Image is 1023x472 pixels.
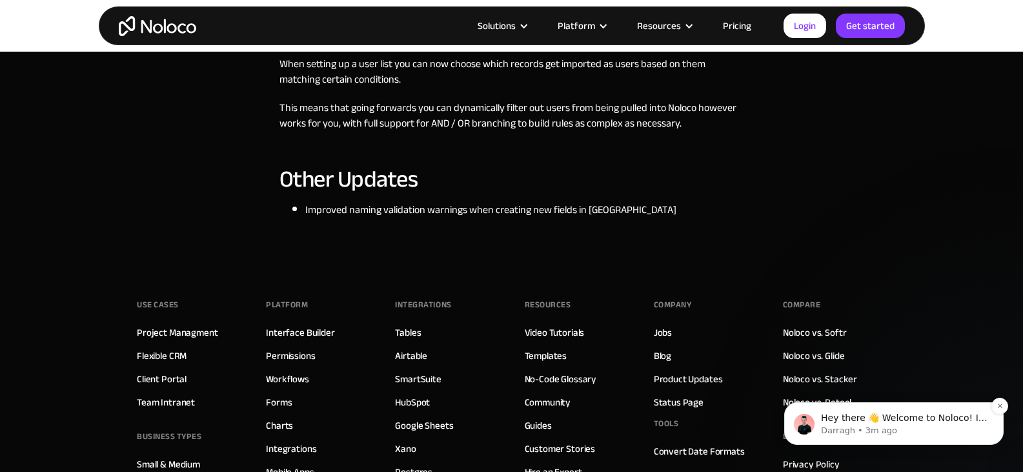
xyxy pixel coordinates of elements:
img: Profile image for Darragh [29,93,50,114]
a: Convert Date Formats [654,443,745,460]
a: Product Updates [654,371,723,387]
a: Jobs [654,324,672,341]
a: Templates [525,347,567,364]
a: Interface Builder [266,324,334,341]
div: message notification from Darragh, 3m ago. Hey there 👋 Welcome to Noloco! If you have any questio... [19,81,239,124]
h3: Other Updates [279,170,744,189]
a: Forms [266,394,292,411]
div: Resources [525,295,571,314]
a: Google Sheets [395,417,453,434]
p: Hey there 👋 Welcome to Noloco! If you have any questions, just reply to this message. [GEOGRAPHIC... [56,91,223,104]
div: BUSINESS TYPES [137,427,201,446]
div: Solutions [461,17,542,34]
p: When setting up a user list you can now choose which records get imported as users based on them ... [279,56,744,87]
button: Dismiss notification [227,77,243,94]
div: Tools [654,414,679,433]
a: Charts [266,417,293,434]
a: Guides [525,417,552,434]
div: INTEGRATIONS [395,295,451,314]
a: Permissions [266,347,315,364]
p: Message from Darragh, sent 3m ago [56,104,223,116]
div: Platform [542,17,621,34]
iframe: Intercom notifications message [765,321,1023,466]
div: Solutions [478,17,516,34]
a: Blog [654,347,671,364]
div: Use Cases [137,295,179,314]
a: Status Page [654,394,704,411]
a: Workflows [266,371,309,387]
div: Resources [621,17,707,34]
a: HubSpot [395,394,430,411]
a: Xano [395,440,416,457]
p: This means that going forwards you can dynamically filter out users from being pulled into Noloco... [279,100,744,131]
div: Compare [783,295,821,314]
a: Airtable [395,347,427,364]
a: Team Intranet [137,394,195,411]
a: Login [784,14,826,38]
div: Resources [637,17,681,34]
div: Platform [266,295,308,314]
li: Improved naming validation warnings when creating new fields in [GEOGRAPHIC_DATA] [305,202,744,218]
a: No-Code Glossary [525,371,597,387]
a: Flexible CRM [137,347,187,364]
a: Customer Stories [525,440,596,457]
a: Community [525,394,571,411]
div: Platform [558,17,595,34]
a: Integrations [266,440,316,457]
a: home [119,16,196,36]
a: Client Portal [137,371,187,387]
div: Company [654,295,692,314]
a: SmartSuite [395,371,441,387]
a: Video Tutorials [525,324,585,341]
a: Tables [395,324,421,341]
a: Project Managment [137,324,218,341]
a: Get started [836,14,905,38]
a: Pricing [707,17,767,34]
